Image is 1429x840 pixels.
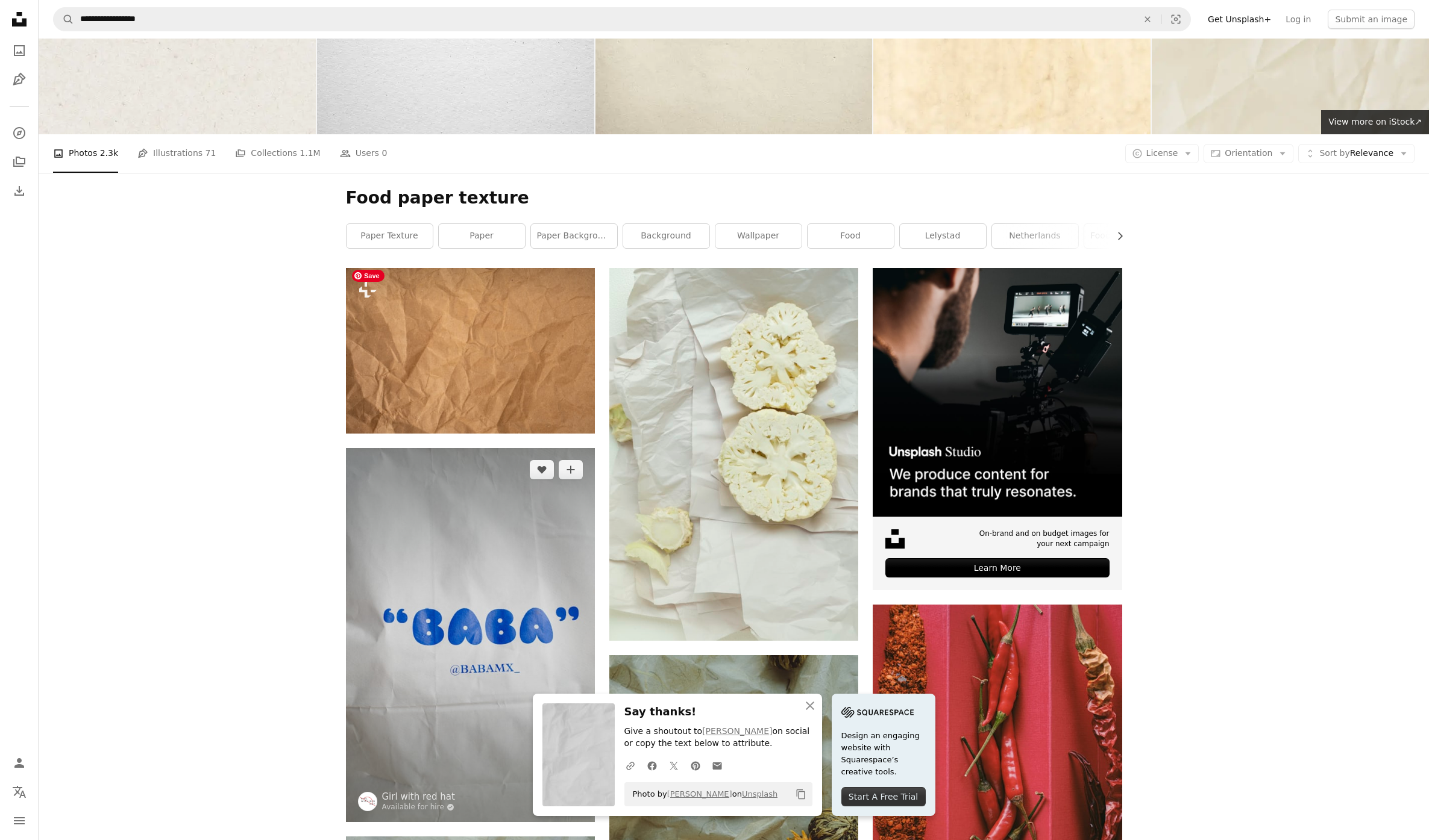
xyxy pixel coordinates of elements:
[841,703,914,721] img: file-1705255347840-230a6ab5bca9image
[873,268,1122,591] a: On-brand and on budget images for your next campaignLearn More
[300,146,320,160] span: 1.1M
[841,730,926,778] span: Design an engaging website with Squarespace’s creative tools.
[609,268,858,641] img: a couple of pieces of broccoli sitting on top of a piece of paper
[702,726,772,736] a: [PERSON_NAME]
[7,150,31,174] a: Collections
[54,8,74,31] button: Search Unsplash
[1201,10,1278,29] a: Get Unsplash+
[7,121,31,145] a: Explore
[346,629,595,640] a: white blue and green textile
[1298,144,1415,163] button: Sort byRelevance
[885,529,905,549] img: file-1631678316303-ed18b8b5cb9cimage
[530,460,554,479] button: Like
[1134,8,1161,31] button: Clear
[382,791,455,803] a: Girl with red hat
[873,268,1122,517] img: file-1715652217532-464736461acbimage
[206,146,216,160] span: 71
[7,780,31,804] button: Language
[346,187,1122,209] h1: Food paper texture
[7,39,31,63] a: Photos
[685,753,706,777] a: Share on Pinterest
[791,784,811,804] button: Copy to clipboard
[358,792,377,811] img: Go to Girl with red hat's profile
[7,751,31,775] a: Log in / Sign up
[7,7,31,34] a: Home — Unsplash
[352,270,385,282] span: Save
[627,785,778,804] span: Photo by on
[1225,148,1272,158] span: Orientation
[346,345,595,356] a: A close up of a piece of brown paper
[900,224,986,248] a: lelystad
[873,786,1122,797] a: Three different types of chili peppers on a red background
[1278,10,1318,29] a: Log in
[382,146,387,160] span: 0
[1084,224,1170,248] a: food background
[663,753,685,777] a: Share on Twitter
[1204,144,1293,163] button: Orientation
[1319,148,1393,160] span: Relevance
[1321,110,1429,134] a: View more on iStock↗
[624,703,812,721] h3: Say thanks!
[667,789,732,798] a: [PERSON_NAME]
[624,726,812,750] p: Give a shoutout to on social or copy the text below to attribute.
[1161,8,1190,31] button: Visual search
[1328,10,1415,29] button: Submit an image
[1125,144,1199,163] button: License
[382,803,455,812] a: Available for hire
[1146,148,1178,158] span: License
[235,134,320,173] a: Collections 1.1M
[609,449,858,459] a: a couple of pieces of broccoli sitting on top of a piece of paper
[832,694,935,816] a: Design an engaging website with Squarespace’s creative tools.Start A Free Trial
[347,224,433,248] a: paper texture
[841,787,926,806] div: Start A Free Trial
[439,224,525,248] a: paper
[7,179,31,203] a: Download History
[346,268,595,434] img: A close up of a piece of brown paper
[808,224,894,248] a: food
[715,224,802,248] a: wallpaper
[137,134,216,173] a: Illustrations 71
[1109,224,1122,248] button: scroll list to the right
[972,529,1109,549] span: On-brand and on budget images for your next campaign
[1319,148,1349,158] span: Sort by
[7,67,31,92] a: Illustrations
[742,789,777,798] a: Unsplash
[531,224,617,248] a: paper background
[1328,117,1422,126] span: View more on iStock ↗
[53,7,1191,31] form: Find visuals sitewide
[885,558,1109,577] div: Learn More
[346,448,595,822] img: white blue and green textile
[641,753,663,777] a: Share on Facebook
[706,753,728,777] a: Share over email
[623,224,709,248] a: background
[340,134,388,173] a: Users 0
[7,809,31,833] button: Menu
[992,224,1078,248] a: netherlands
[559,460,583,479] button: Add to Collection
